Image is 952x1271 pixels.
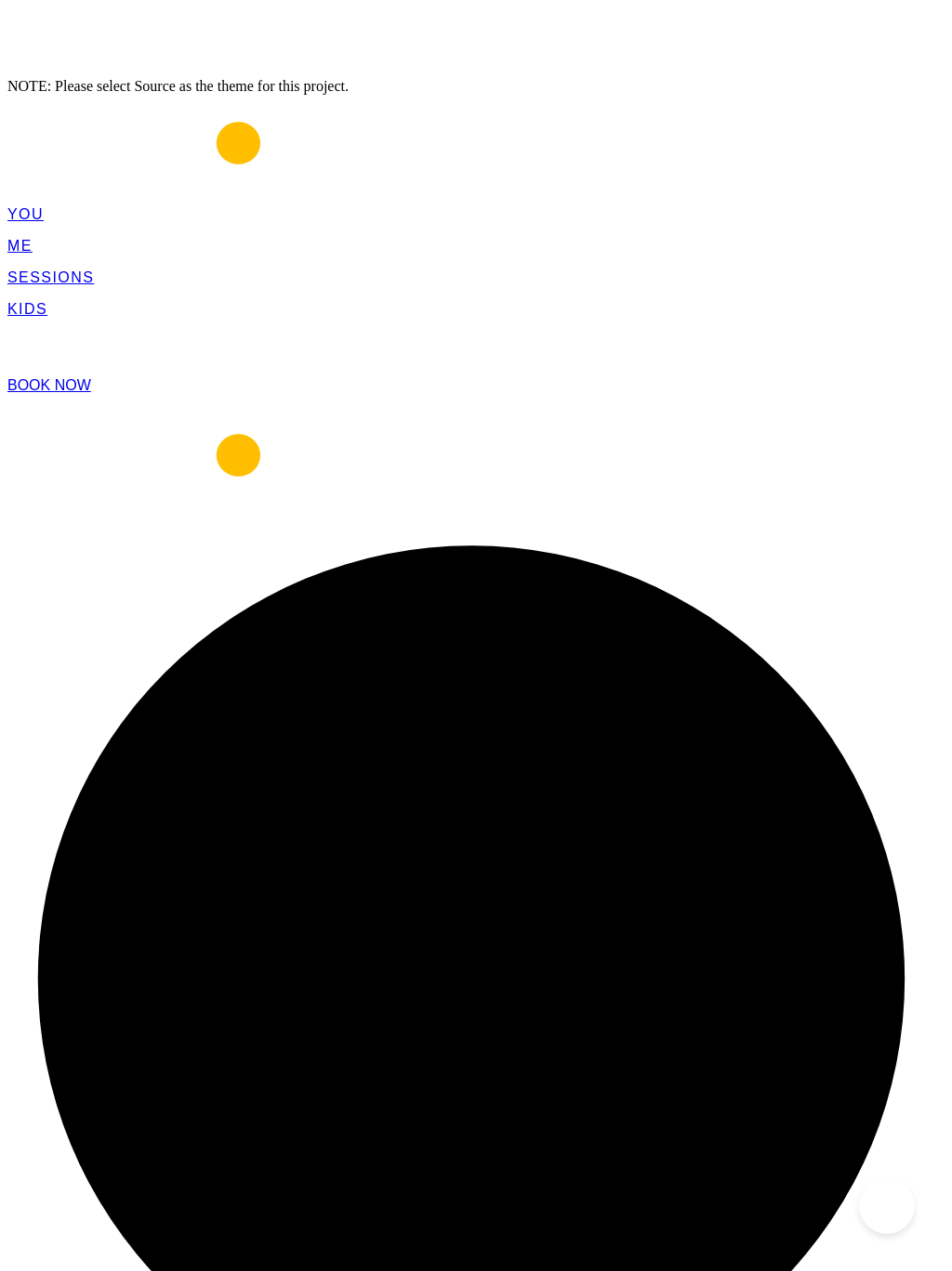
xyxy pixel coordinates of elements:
a: kellyrose-matthews [7,175,777,190]
a: SESSIONS [7,269,94,285]
img: kellyrose-matthews [7,95,777,188]
div: NOTE: Please select Source as the theme for this project. [7,78,945,95]
a: kellyrose-matthews [7,487,777,503]
a: BOOK NOW [7,377,91,393]
a: YOU [7,206,44,222]
span: GROUPS [7,333,80,348]
a: ME [7,238,33,254]
iframe: Toggle Customer Support [859,1178,915,1234]
a: KIDS [7,301,47,317]
img: kellyrose-matthews [7,407,777,500]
